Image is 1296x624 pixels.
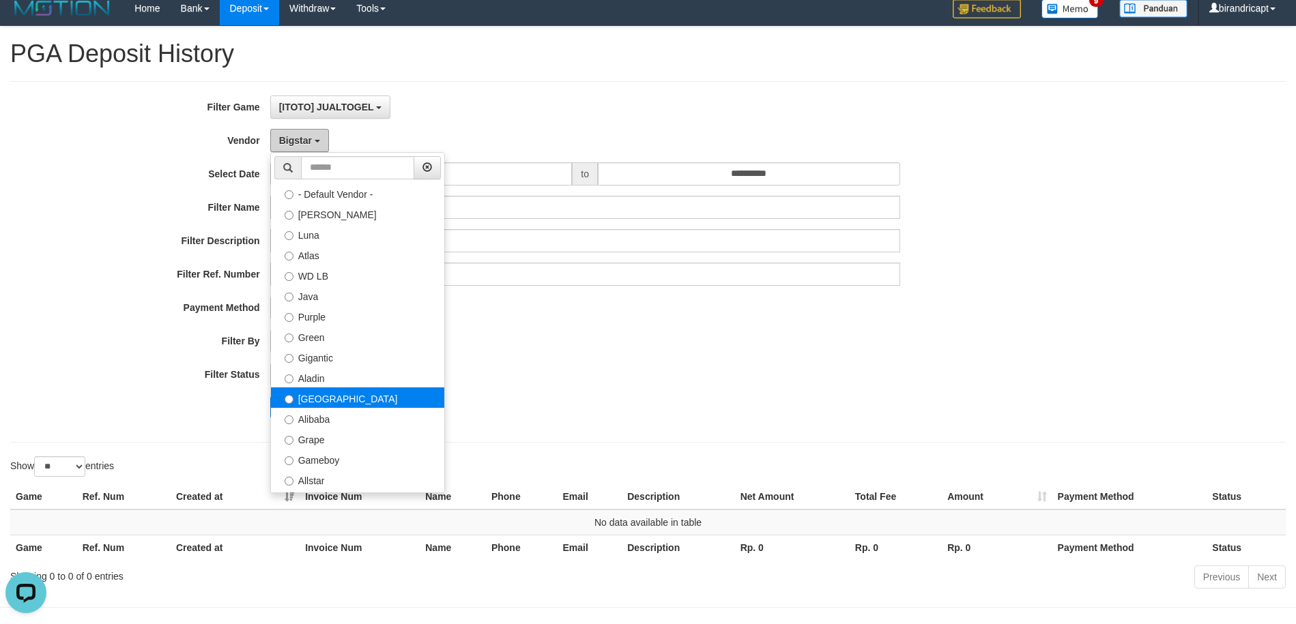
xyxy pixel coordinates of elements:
label: Grape [271,428,444,449]
label: Luna [271,224,444,244]
input: Alibaba [285,415,293,424]
label: - Default Vendor - [271,183,444,203]
th: Name [420,484,486,509]
label: Aladin [271,367,444,387]
a: Previous [1194,565,1249,589]
th: Status [1207,535,1286,560]
h1: PGA Deposit History [10,40,1286,68]
input: Gameboy [285,456,293,465]
th: Game [10,535,77,560]
input: [PERSON_NAME] [285,211,293,220]
input: Purple [285,313,293,322]
span: Bigstar [279,135,312,146]
label: Xtr [271,490,444,510]
label: [PERSON_NAME] [271,203,444,224]
input: WD LB [285,272,293,281]
th: Rp. 0 [735,535,850,560]
input: Atlas [285,252,293,261]
th: Description [622,484,734,509]
input: Gigantic [285,354,293,363]
th: Created at [171,535,300,560]
label: Green [271,326,444,346]
th: Phone [486,535,558,560]
th: Description [622,535,734,560]
th: Rp. 0 [942,535,1052,560]
th: Amount: activate to sort column ascending [942,484,1052,509]
input: [GEOGRAPHIC_DATA] [285,395,293,404]
th: Phone [486,484,558,509]
input: Green [285,333,293,342]
button: [ITOTO] JUALTOGEL [270,95,391,119]
label: Atlas [271,244,444,265]
th: Ref. Num [77,535,171,560]
th: Invoice Num [300,484,420,509]
th: Rp. 0 [850,535,942,560]
input: Allstar [285,477,293,486]
input: Grape [285,436,293,445]
td: No data available in table [10,509,1286,535]
th: Total Fee [850,484,942,509]
input: Aladin [285,374,293,383]
th: Created at: activate to sort column ascending [171,484,300,509]
label: Alibaba [271,408,444,428]
button: Open LiveChat chat widget [5,5,46,46]
th: Email [558,535,622,560]
label: WD LB [271,265,444,285]
input: Luna [285,231,293,240]
th: Game [10,484,77,509]
label: Gigantic [271,346,444,367]
label: Java [271,285,444,306]
span: [ITOTO] JUALTOGEL [279,102,374,113]
select: Showentries [34,456,85,477]
th: Status [1207,484,1286,509]
button: Bigstar [270,129,329,152]
a: Next [1248,565,1286,589]
th: Invoice Num [300,535,420,560]
span: to [572,162,598,185]
input: Java [285,293,293,301]
th: Payment Method [1052,535,1207,560]
label: Purple [271,306,444,326]
th: Email [558,484,622,509]
input: - Default Vendor - [285,190,293,199]
th: Net Amount [735,484,850,509]
th: Payment Method [1052,484,1207,509]
th: Ref. Num [77,484,171,509]
label: Allstar [271,469,444,490]
label: Show entries [10,456,114,477]
th: Name [420,535,486,560]
label: [GEOGRAPHIC_DATA] [271,387,444,408]
div: Showing 0 to 0 of 0 entries [10,564,530,583]
label: Gameboy [271,449,444,469]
